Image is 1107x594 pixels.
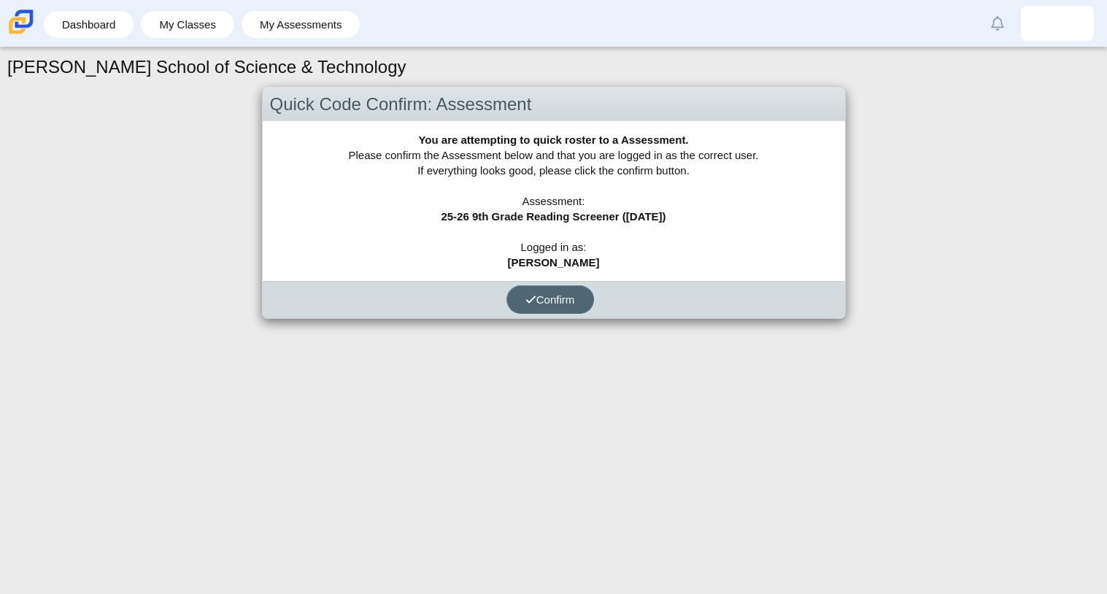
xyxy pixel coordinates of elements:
b: [PERSON_NAME] [508,256,600,269]
a: Dashboard [51,11,126,38]
div: Please confirm the Assessment below and that you are logged in as the correct user. If everything... [263,121,845,281]
a: Alerts [981,7,1014,39]
img: Carmen School of Science & Technology [6,7,36,37]
a: My Assessments [249,11,353,38]
a: Carmen School of Science & Technology [6,27,36,39]
h1: [PERSON_NAME] School of Science & Technology [7,55,406,80]
a: malik.carter.yw2XeO [1021,6,1094,41]
div: Quick Code Confirm: Assessment [263,88,845,122]
span: Confirm [525,293,575,306]
img: malik.carter.yw2XeO [1046,12,1069,35]
button: Confirm [506,285,594,314]
a: My Classes [148,11,227,38]
b: 25-26 9th Grade Reading Screener ([DATE]) [441,210,666,223]
b: You are attempting to quick roster to a Assessment. [418,134,688,146]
